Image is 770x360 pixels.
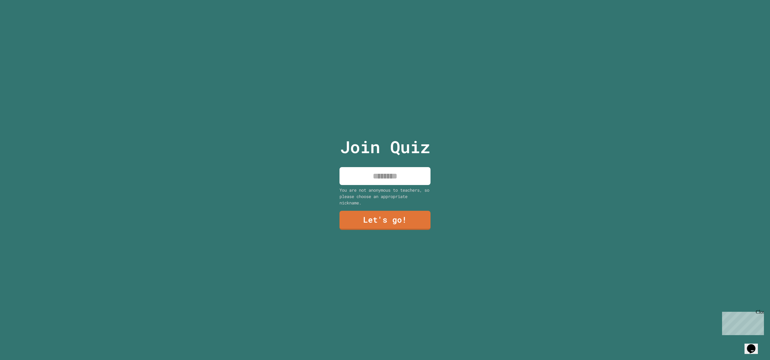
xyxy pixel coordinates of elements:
a: Let's go! [339,211,431,230]
p: Join Quiz [340,134,430,160]
div: You are not anonymous to teachers, so please choose an appropriate nickname. [339,187,431,206]
div: Chat with us now!Close [2,2,42,39]
iframe: chat widget [745,336,764,354]
iframe: chat widget [720,309,764,335]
